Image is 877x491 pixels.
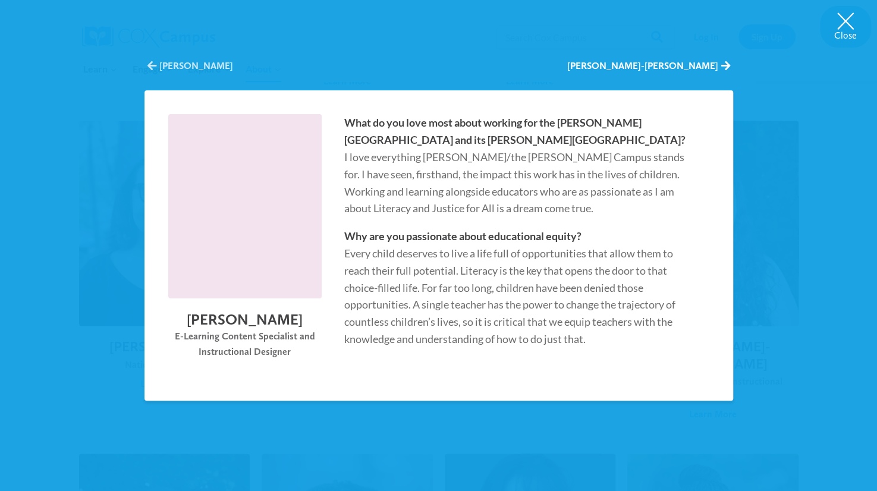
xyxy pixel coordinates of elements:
strong: Why are you passionate about educational equity? [344,229,581,243]
button: [PERSON_NAME]-[PERSON_NAME] [567,59,730,73]
button: Close modal [820,6,871,48]
strong: What do you love most about working for the [PERSON_NAME][GEOGRAPHIC_DATA] and its [PERSON_NAME][... [344,116,686,146]
div: Salley Edwards [144,48,733,467]
p: Every child deserves to live a life full of opportunities that allow them to reach their full pot... [344,228,699,348]
img: Salley-Edwards-scaled.jpg [164,110,325,303]
div: E-Learning Content Specialist and Instructional Designer [168,329,322,359]
button: [PERSON_NAME] [147,59,233,73]
p: I love everything [PERSON_NAME]/the [PERSON_NAME] Campus stands for. I have seen, firsthand, the ... [344,114,699,217]
h2: [PERSON_NAME] [168,310,322,329]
